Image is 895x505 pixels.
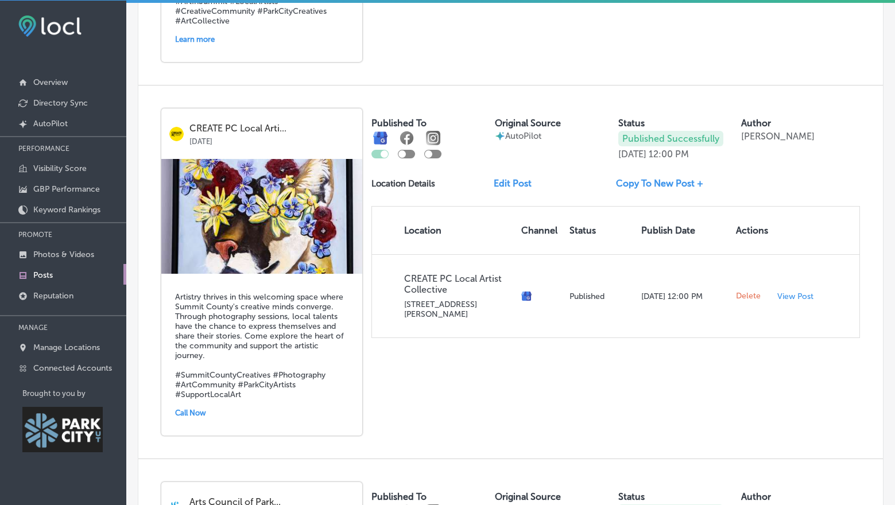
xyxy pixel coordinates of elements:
img: fda3e92497d09a02dc62c9cd864e3231.png [18,15,82,37]
p: Visibility Score [33,164,87,173]
img: Park City [22,407,103,452]
label: Original Source [495,118,561,129]
img: 17551514016d800089-fd35-40f4-878a-99e2949b229e_2025-08-12.jpg [161,159,362,274]
p: [STREET_ADDRESS][PERSON_NAME] [404,300,512,319]
p: CREATE PC Local Artist Collective [404,273,512,295]
p: Overview [33,77,68,87]
p: AutoPilot [505,131,541,141]
p: GBP Performance [33,184,100,194]
p: Published [569,292,632,301]
p: Published Successfully [618,131,723,146]
p: [DATE] 12:00 PM [641,292,727,301]
p: 12:00 PM [649,149,689,160]
p: Photos & Videos [33,250,94,259]
p: Keyword Rankings [33,205,100,215]
p: View Post [777,292,813,301]
p: Connected Accounts [33,363,112,373]
th: Publish Date [637,207,731,254]
label: Status [618,491,645,502]
p: Directory Sync [33,98,88,108]
a: Copy To New Post + [616,178,712,189]
p: [DATE] [189,134,354,146]
img: logo [169,127,184,141]
p: AutoPilot [33,119,68,129]
p: Location Details [371,178,435,189]
p: Brought to you by [22,389,126,398]
label: Original Source [495,491,561,502]
p: CREATE PC Local Arti... [189,123,354,134]
th: Status [565,207,637,254]
a: Edit Post [494,178,541,189]
p: Manage Locations [33,343,100,352]
label: Status [618,118,645,129]
label: Author [741,118,771,129]
img: autopilot-icon [495,131,505,141]
th: Actions [731,207,773,254]
span: Delete [736,291,761,301]
label: Author [741,491,771,502]
a: View Post [777,292,816,301]
p: Reputation [33,291,73,301]
th: Location [372,207,517,254]
p: [DATE] [618,149,646,160]
label: Published To [371,118,427,129]
p: [PERSON_NAME] [741,131,815,142]
h5: Artistry thrives in this welcoming space where Summit County's creative minds converge. Through p... [175,292,348,399]
label: Published To [371,491,427,502]
th: Channel [517,207,565,254]
p: Posts [33,270,53,280]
